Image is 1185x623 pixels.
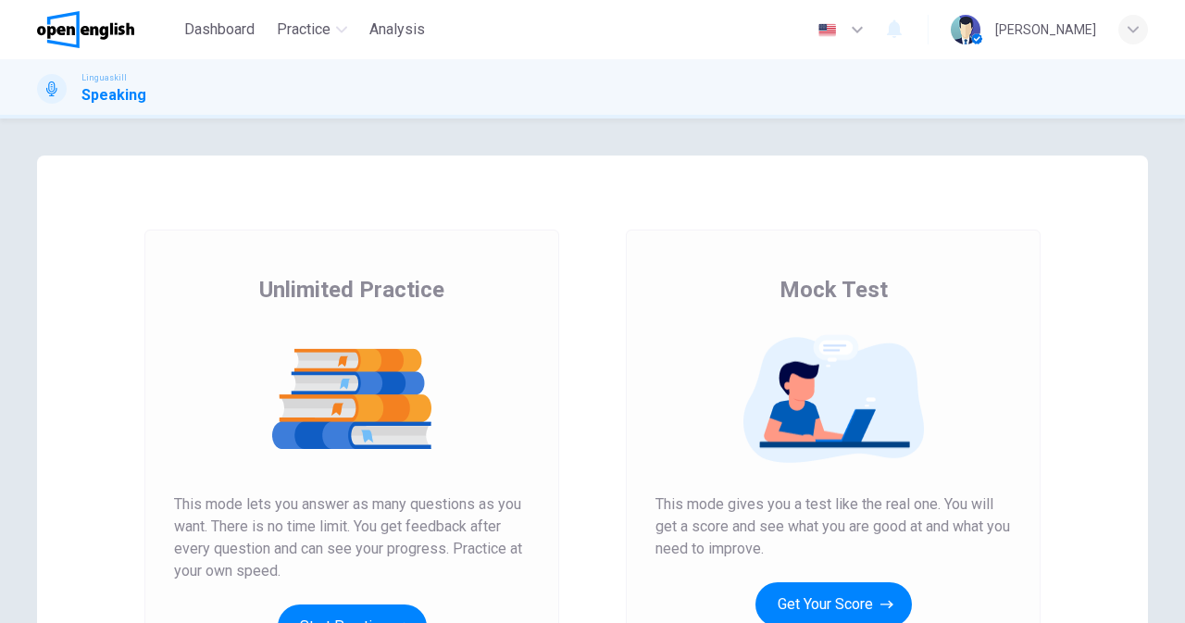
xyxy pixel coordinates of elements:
img: Profile picture [951,15,980,44]
span: Practice [277,19,331,41]
span: Linguaskill [81,71,127,84]
img: en [816,23,839,37]
h1: Speaking [81,84,146,106]
button: Practice [269,13,355,46]
div: [PERSON_NAME] [995,19,1096,41]
a: OpenEnglish logo [37,11,177,48]
button: Dashboard [177,13,262,46]
img: OpenEnglish logo [37,11,134,48]
button: Analysis [362,13,432,46]
span: Analysis [369,19,425,41]
span: Unlimited Practice [259,275,444,305]
span: This mode gives you a test like the real one. You will get a score and see what you are good at a... [655,493,1011,560]
span: Mock Test [780,275,888,305]
span: This mode lets you answer as many questions as you want. There is no time limit. You get feedback... [174,493,530,582]
span: Dashboard [184,19,255,41]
